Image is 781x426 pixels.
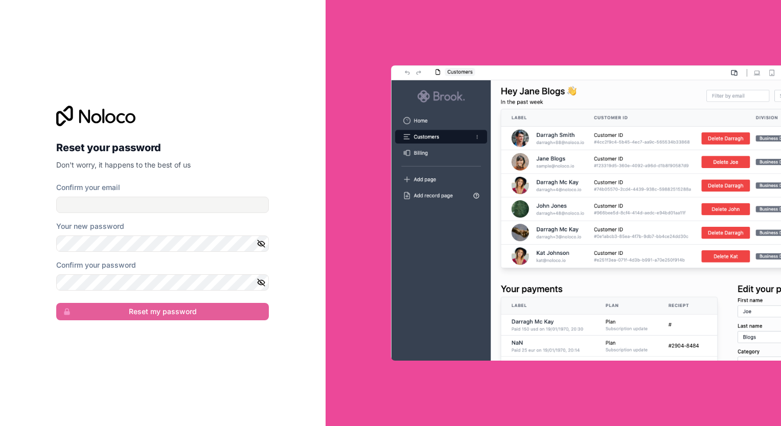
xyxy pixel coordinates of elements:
[56,197,269,213] input: Email address
[56,303,269,320] button: Reset my password
[56,182,120,193] label: Confirm your email
[56,260,136,270] label: Confirm your password
[56,160,269,170] p: Don't worry, it happens to the best of us
[56,274,269,291] input: Confirm password
[56,235,269,252] input: Password
[56,138,269,157] h2: Reset your password
[56,221,124,231] label: Your new password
